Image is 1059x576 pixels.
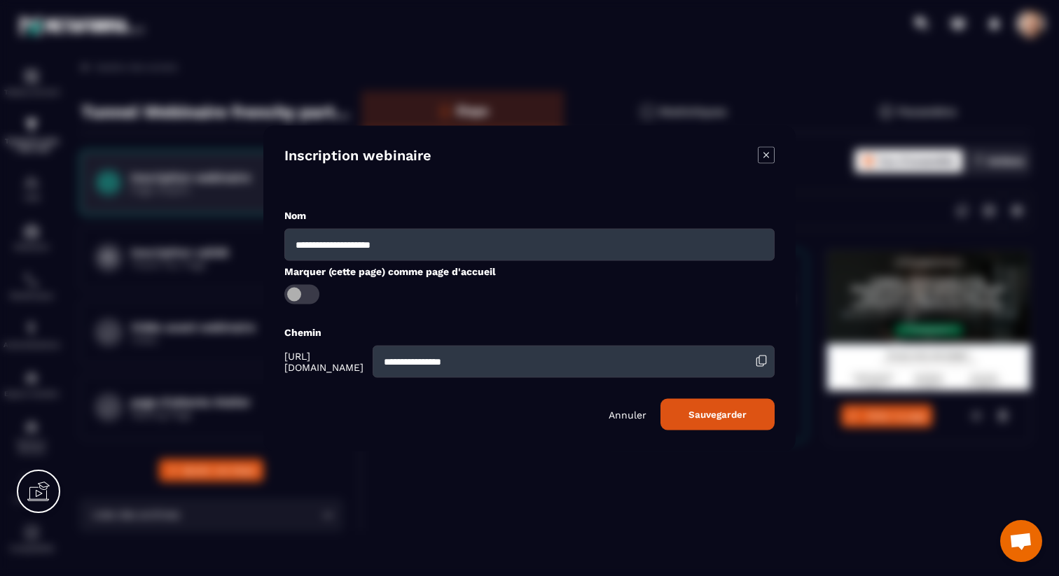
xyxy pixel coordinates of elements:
p: Annuler [609,409,646,420]
a: Ouvrir le chat [1000,520,1042,562]
h4: Inscription webinaire [284,146,431,166]
label: Chemin [284,326,321,337]
label: Nom [284,209,306,220]
button: Sauvegarder [660,398,775,430]
span: [URL][DOMAIN_NAME] [284,350,369,372]
label: Marquer (cette page) comme page d'accueil [284,265,496,276]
